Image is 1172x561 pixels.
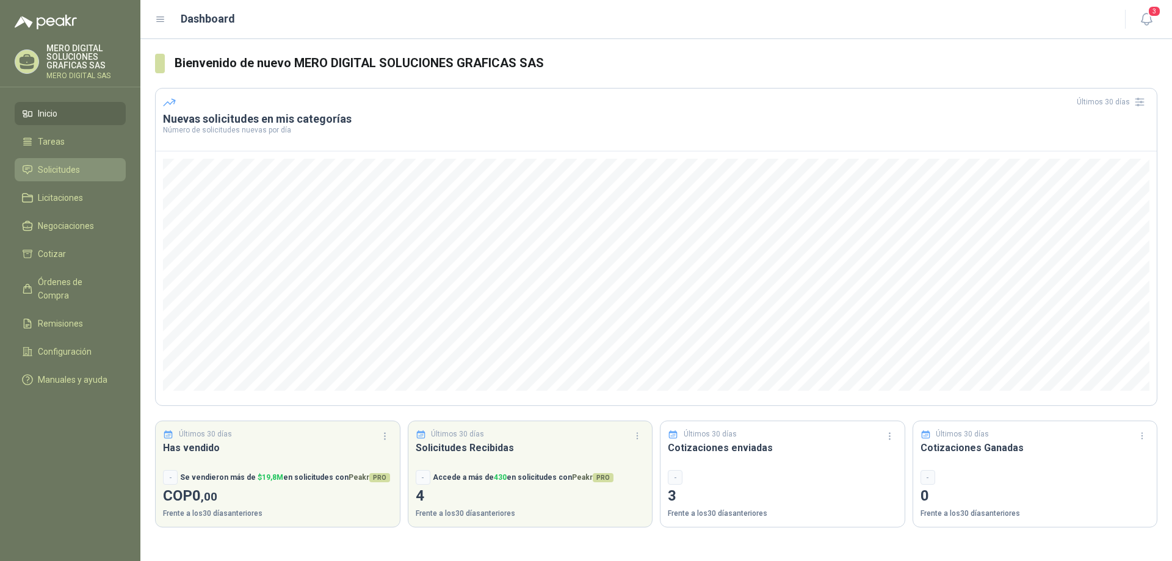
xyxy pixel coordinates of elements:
h3: Nuevas solicitudes en mis categorías [163,112,1149,126]
div: Últimos 30 días [1077,92,1149,112]
span: Inicio [38,107,57,120]
p: Accede a más de en solicitudes con [433,472,613,483]
span: Remisiones [38,317,83,330]
a: Tareas [15,130,126,153]
p: Últimos 30 días [684,429,737,440]
p: Se vendieron más de en solicitudes con [180,472,390,483]
a: Inicio [15,102,126,125]
span: ,00 [201,490,217,504]
span: 430 [494,473,507,482]
div: - [163,470,178,485]
a: Remisiones [15,312,126,335]
span: Manuales y ayuda [38,373,107,386]
p: Número de solicitudes nuevas por día [163,126,1149,134]
span: 0 [192,487,217,504]
button: 3 [1135,9,1157,31]
p: Últimos 30 días [179,429,232,440]
span: PRO [369,473,390,482]
h3: Has vendido [163,440,392,455]
p: 3 [668,485,897,508]
h3: Bienvenido de nuevo MERO DIGITAL SOLUCIONES GRAFICAS SAS [175,54,1157,73]
span: Configuración [38,345,92,358]
p: Frente a los 30 días anteriores [921,508,1150,519]
img: Logo peakr [15,15,77,29]
div: - [668,470,682,485]
p: 4 [416,485,645,508]
h3: Cotizaciones Ganadas [921,440,1150,455]
a: Órdenes de Compra [15,270,126,307]
a: Negociaciones [15,214,126,237]
a: Solicitudes [15,158,126,181]
div: - [416,470,430,485]
p: Frente a los 30 días anteriores [668,508,897,519]
p: MERO DIGITAL SOLUCIONES GRAFICAS SAS [46,44,126,70]
span: 3 [1148,5,1161,17]
div: - [921,470,935,485]
p: 0 [921,485,1150,508]
p: Frente a los 30 días anteriores [163,508,392,519]
p: COP [163,485,392,508]
span: Tareas [38,135,65,148]
a: Cotizar [15,242,126,266]
a: Licitaciones [15,186,126,209]
span: $ 19,8M [258,473,283,482]
span: PRO [593,473,613,482]
span: Solicitudes [38,163,80,176]
p: Últimos 30 días [431,429,484,440]
span: Cotizar [38,247,66,261]
span: Negociaciones [38,219,94,233]
h1: Dashboard [181,10,235,27]
span: Peakr [349,473,390,482]
a: Configuración [15,340,126,363]
p: Últimos 30 días [936,429,989,440]
span: Peakr [572,473,613,482]
span: Órdenes de Compra [38,275,114,302]
a: Manuales y ayuda [15,368,126,391]
h3: Solicitudes Recibidas [416,440,645,455]
span: Licitaciones [38,191,83,204]
p: Frente a los 30 días anteriores [416,508,645,519]
h3: Cotizaciones enviadas [668,440,897,455]
p: MERO DIGITAL SAS [46,72,126,79]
